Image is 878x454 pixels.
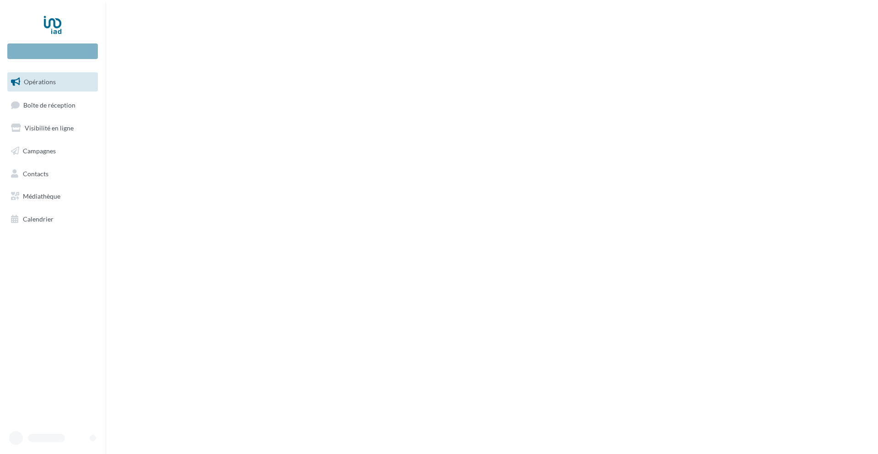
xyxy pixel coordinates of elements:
[23,215,54,223] span: Calendrier
[23,147,56,155] span: Campagnes
[5,95,100,115] a: Boîte de réception
[23,169,48,177] span: Contacts
[7,43,98,59] div: Nouvelle campagne
[5,187,100,206] a: Médiathèque
[5,72,100,92] a: Opérations
[23,101,75,108] span: Boîte de réception
[5,164,100,184] a: Contacts
[5,141,100,161] a: Campagnes
[5,210,100,229] a: Calendrier
[25,124,74,132] span: Visibilité en ligne
[24,78,56,86] span: Opérations
[5,119,100,138] a: Visibilité en ligne
[23,192,60,200] span: Médiathèque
